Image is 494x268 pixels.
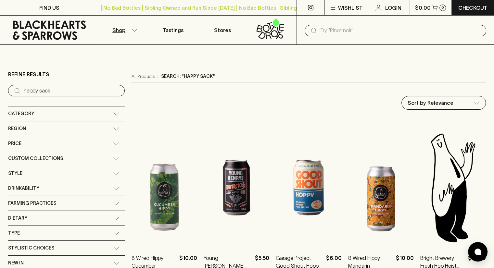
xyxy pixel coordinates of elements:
p: Refine Results [8,70,49,78]
p: Wishlist [338,4,362,12]
span: Region [8,125,26,133]
img: 8 Wired Hippy Mandarin [348,131,413,244]
span: Price [8,140,21,148]
div: Type [8,226,125,240]
button: Shop [99,16,148,44]
div: Custom Collections [8,151,125,166]
span: Dietary [8,214,27,222]
p: Tastings [163,26,184,34]
span: Type [8,229,20,237]
div: Style [8,166,125,181]
p: Shop [112,26,125,34]
a: All Products [131,73,154,80]
img: Blackhearts & Sparrows Man [420,131,486,244]
p: FIND US [39,4,59,12]
p: Login [385,4,401,12]
input: Try "Pinot noir" [320,25,481,36]
img: Young Henrys Motorcycle Oil Hoppy Porter [204,131,269,244]
p: Sort by Relevance [408,99,453,107]
div: Drinkability [8,181,125,196]
p: Checkout [458,4,488,12]
div: Dietary [8,211,125,225]
img: Garage Project Good Shout Hoppy Ultra Low Carb 330ml [276,131,341,244]
span: New In [8,259,24,267]
div: Stylistic Choices [8,241,125,255]
p: Stores [214,26,231,34]
p: › [157,73,158,80]
div: Sort by Relevance [402,96,486,109]
a: Stores [198,16,247,44]
img: 8 Wired Hippy Cucumber [131,131,197,244]
span: Category [8,110,34,118]
span: Drinkability [8,184,39,192]
div: Category [8,106,125,121]
span: Custom Collections [8,154,63,163]
p: Search: "happy sack" [161,73,215,80]
span: Farming Practices [8,199,56,207]
img: bubble-icon [475,249,481,255]
div: Price [8,136,125,151]
span: Stylistic Choices [8,244,54,252]
p: $0.00 [415,4,431,12]
div: Region [8,121,125,136]
input: Try “Pinot noir” [24,86,120,96]
span: Style [8,169,22,177]
div: Farming Practices [8,196,125,211]
a: Tastings [148,16,198,44]
p: 0 [441,6,444,9]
